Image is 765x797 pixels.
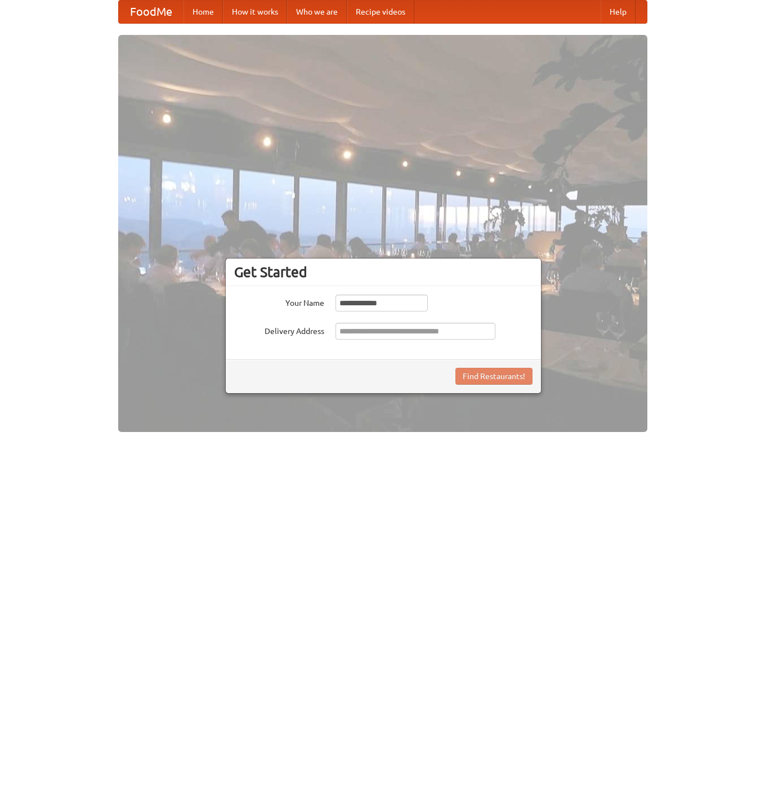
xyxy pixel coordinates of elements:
[234,323,324,337] label: Delivery Address
[223,1,287,23] a: How it works
[119,1,184,23] a: FoodMe
[184,1,223,23] a: Home
[601,1,636,23] a: Help
[455,368,533,385] button: Find Restaurants!
[287,1,347,23] a: Who we are
[347,1,414,23] a: Recipe videos
[234,264,533,280] h3: Get Started
[234,295,324,309] label: Your Name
